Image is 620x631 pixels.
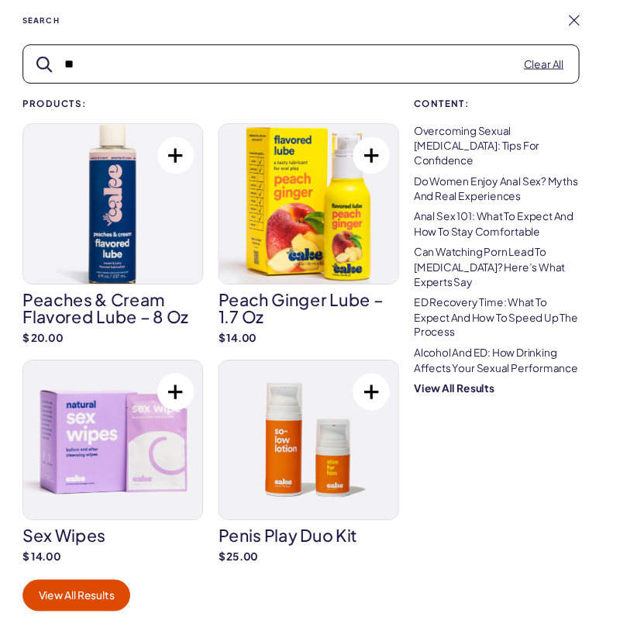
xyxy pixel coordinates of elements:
[225,543,411,560] h3: penis play duo kit
[23,340,209,356] strong: $ 20.00
[23,597,134,629] a: View All Results
[23,543,209,560] h3: sex wipes
[23,16,597,26] strong: Search
[426,127,556,171] a: Overcoming Sexual [MEDICAL_DATA]: Tips For Confidence
[225,300,411,334] h3: Peach Ginger Lube – 1.7 oz
[23,300,209,334] h3: Peaches & Cream Flavored Lube – 8 oz
[539,58,580,74] button: Clear All
[426,102,597,112] strong: Content:
[24,128,208,291] img: Peaches & Cream Flavored Lube – 8 oz
[225,340,411,356] strong: $ 14.00
[226,128,410,291] img: Peach Ginger Lube – 1.7 oz
[426,304,595,348] a: ED Recovery Time: What to Expect and How to Speed Up the Process
[225,371,411,581] a: penis play duo kit penis play duo kit $ 25.00
[23,371,209,581] a: sex wipes sex wipes $ 14.00
[426,392,509,406] a: View All Results
[426,356,595,385] a: Alcohol and ED: How Drinking Affects Your Sexual Performance
[24,371,208,535] img: sex wipes
[23,566,209,581] strong: $ 14.00
[426,179,595,209] a: Do Women Enjoy Anal Sex? Myths And Real Experiences
[226,371,410,535] img: penis play duo kit
[225,127,411,355] a: Peach Ginger Lube – 1.7 oz Peach Ginger Lube – 1.7 oz $ 14.00
[225,566,411,581] strong: $ 25.00
[23,127,209,355] a: Peaches & Cream Flavored Lube – 8 oz Peaches & Cream Flavored Lube – 8 oz $ 20.00
[426,216,591,245] a: Anal Sex 101: What To Expect And How To Stay Comfortable
[23,102,411,112] strong: Products:
[426,252,582,296] a: Can Watching Porn Lead to [MEDICAL_DATA]? Here’s What Experts Say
